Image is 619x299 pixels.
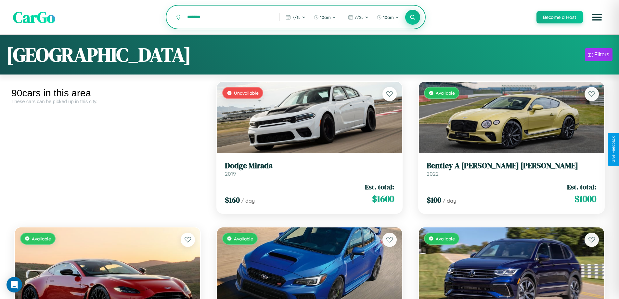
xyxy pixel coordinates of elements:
div: Open Intercom Messenger [6,277,22,292]
span: $ 100 [427,195,441,205]
button: 10am [310,12,339,22]
h3: Dodge Mirada [225,161,394,170]
button: Become a Host [536,11,583,23]
button: 7/15 [282,12,309,22]
a: Dodge Mirada2019 [225,161,394,177]
span: 7 / 15 [292,15,301,20]
div: Filters [594,51,609,58]
span: 10am [320,15,331,20]
span: Available [436,90,455,96]
span: Est. total: [567,182,596,192]
span: $ 1000 [574,192,596,205]
button: Filters [585,48,613,61]
a: Bentley A [PERSON_NAME] [PERSON_NAME]2022 [427,161,596,177]
div: Give Feedback [611,136,616,163]
h1: [GEOGRAPHIC_DATA] [6,41,191,68]
button: 10am [373,12,402,22]
span: Est. total: [365,182,394,192]
span: / day [443,197,456,204]
span: 10am [383,15,394,20]
button: 7/25 [345,12,372,22]
span: 2022 [427,170,439,177]
span: Available [436,236,455,241]
h3: Bentley A [PERSON_NAME] [PERSON_NAME] [427,161,596,170]
button: Open menu [588,8,606,26]
span: 7 / 25 [355,15,364,20]
span: Available [32,236,51,241]
span: Available [234,236,253,241]
span: $ 160 [225,195,240,205]
span: CarGo [13,7,55,28]
span: $ 1600 [372,192,394,205]
span: / day [241,197,255,204]
div: 90 cars in this area [11,88,204,99]
div: These cars can be picked up in this city. [11,99,204,104]
span: Unavailable [234,90,259,96]
span: 2019 [225,170,236,177]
